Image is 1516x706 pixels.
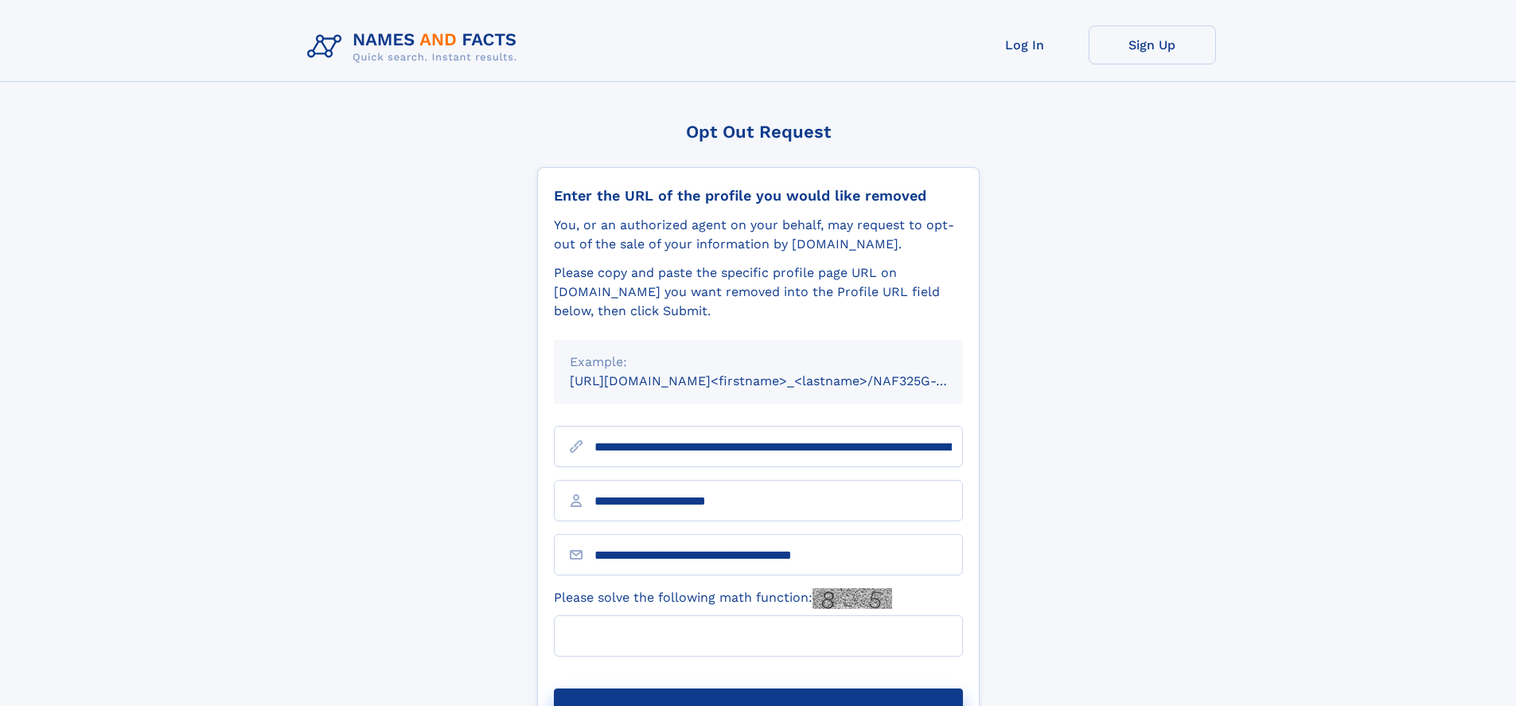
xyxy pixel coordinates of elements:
img: Logo Names and Facts [301,25,530,68]
div: Opt Out Request [537,122,980,142]
a: Sign Up [1089,25,1216,64]
div: You, or an authorized agent on your behalf, may request to opt-out of the sale of your informatio... [554,216,963,254]
div: Example: [570,353,947,372]
div: Enter the URL of the profile you would like removed [554,187,963,205]
a: Log In [961,25,1089,64]
label: Please solve the following math function: [554,588,892,609]
div: Please copy and paste the specific profile page URL on [DOMAIN_NAME] you want removed into the Pr... [554,263,963,321]
small: [URL][DOMAIN_NAME]<firstname>_<lastname>/NAF325G-xxxxxxxx [570,373,993,388]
